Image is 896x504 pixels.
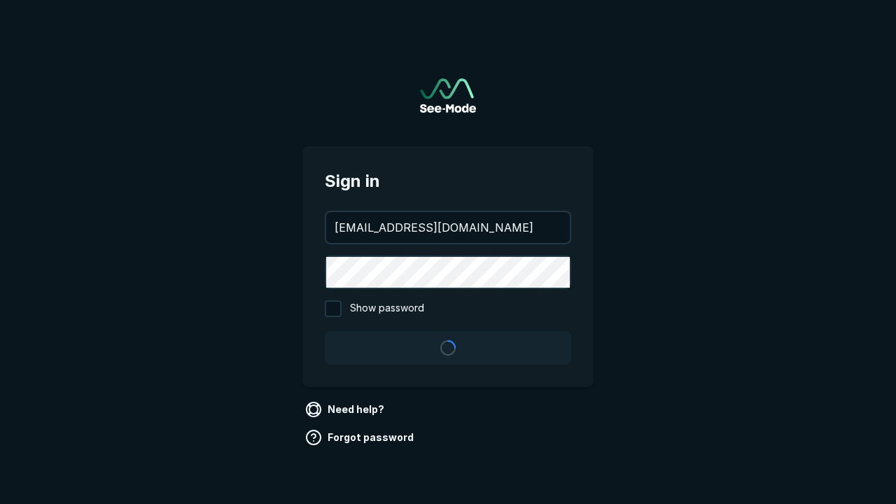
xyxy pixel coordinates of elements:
a: Forgot password [302,426,419,449]
span: Show password [350,300,424,317]
input: your@email.com [326,212,570,243]
a: Need help? [302,398,390,421]
img: See-Mode Logo [420,78,476,113]
a: Go to sign in [420,78,476,113]
span: Sign in [325,169,571,194]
